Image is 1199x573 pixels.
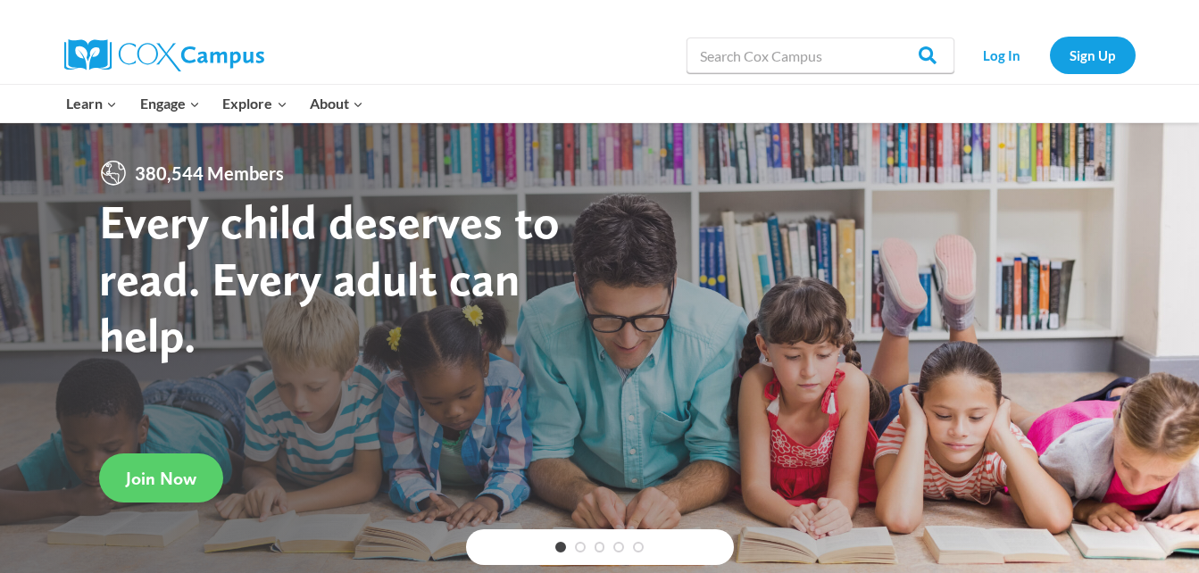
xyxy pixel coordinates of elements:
a: 4 [613,542,624,552]
img: Cox Campus [64,39,264,71]
a: Log In [963,37,1041,73]
a: 1 [555,542,566,552]
strong: Every child deserves to read. Every adult can help. [99,193,560,363]
span: About [310,92,363,115]
nav: Primary Navigation [55,85,375,122]
a: Join Now [99,453,223,502]
a: 3 [595,542,605,552]
span: 380,544 Members [128,159,291,187]
a: 5 [633,542,644,552]
span: Engage [140,92,200,115]
span: Join Now [126,468,196,489]
a: Sign Up [1050,37,1136,73]
nav: Secondary Navigation [963,37,1136,73]
span: Explore [222,92,287,115]
span: Learn [66,92,117,115]
a: 2 [575,542,586,552]
input: Search Cox Campus [687,37,954,73]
